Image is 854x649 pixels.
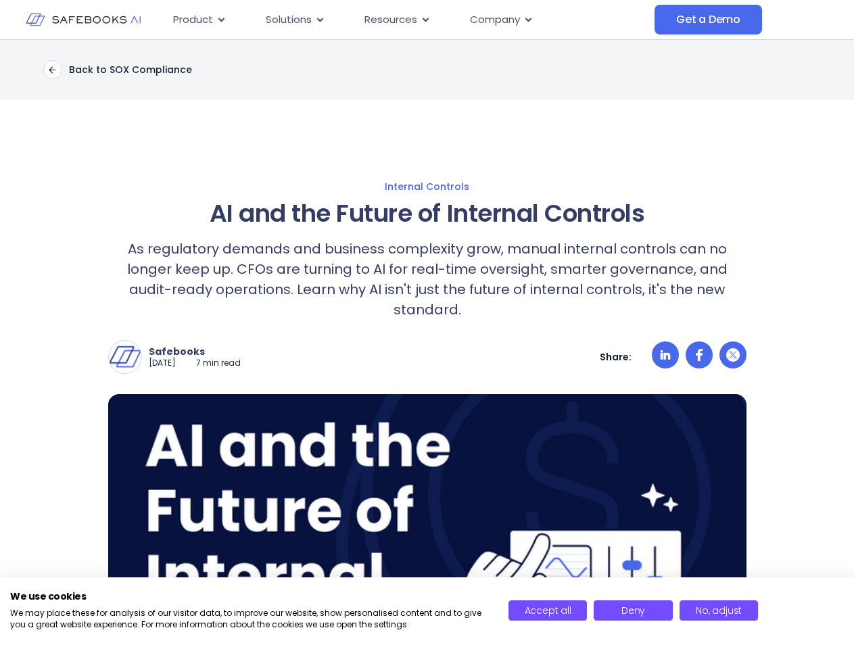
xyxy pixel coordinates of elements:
[621,604,645,617] span: Deny
[508,600,588,621] button: Accept all cookies
[14,181,840,193] a: Internal Controls
[43,60,192,79] a: Back to SOX Compliance
[594,600,673,621] button: Deny all cookies
[149,345,241,358] p: Safebooks
[162,7,655,33] nav: Menu
[109,341,141,373] img: Safebooks
[266,12,312,28] span: Solutions
[655,5,762,34] a: Get a Demo
[10,590,488,602] h2: We use cookies
[196,358,241,369] p: 7 min read
[525,604,571,617] span: Accept all
[149,358,176,369] p: [DATE]
[108,199,746,228] h1: AI and the Future of Internal Controls
[108,239,746,320] p: As regulatory demands and business complexity grow, manual internal controls can no longer keep u...
[680,600,759,621] button: Adjust cookie preferences
[173,12,213,28] span: Product
[10,608,488,631] p: We may place these for analysis of our visitor data, to improve our website, show personalised co...
[364,12,417,28] span: Resources
[676,13,740,26] span: Get a Demo
[696,604,742,617] span: No, adjust
[600,351,632,363] p: Share:
[69,64,192,76] p: Back to SOX Compliance
[470,12,520,28] span: Company
[162,7,655,33] div: Menu Toggle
